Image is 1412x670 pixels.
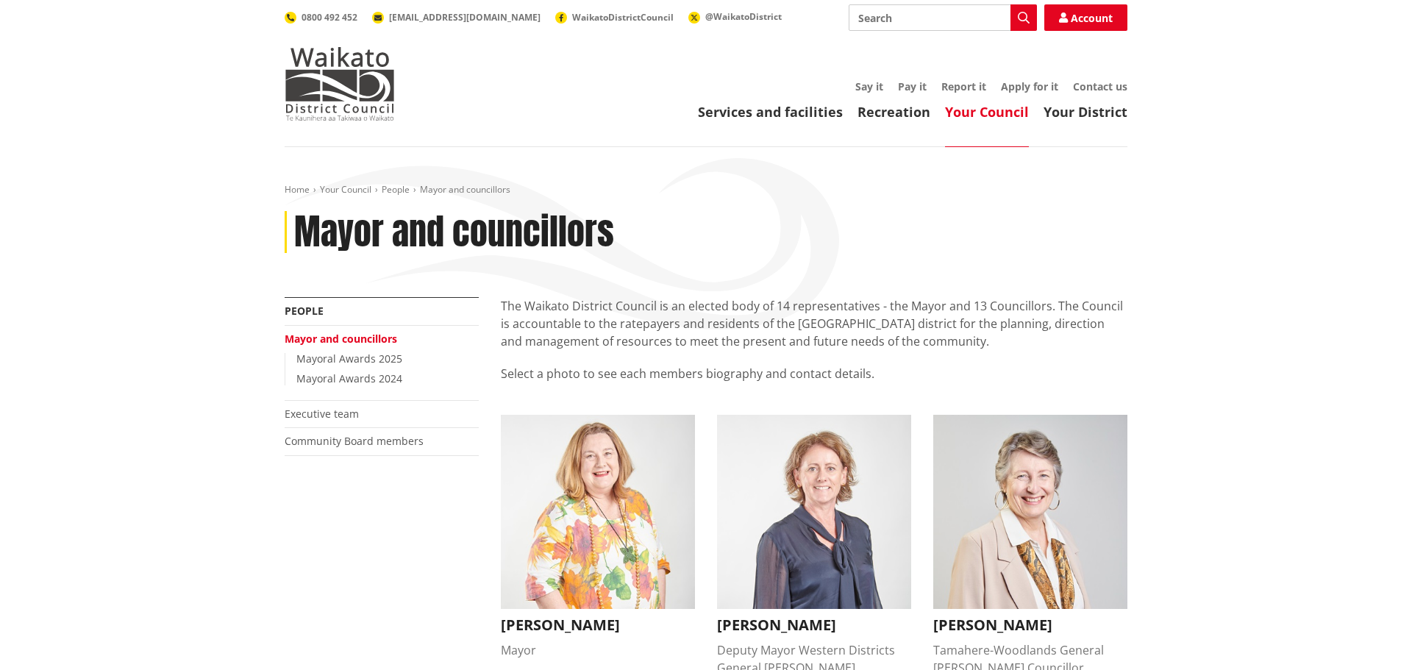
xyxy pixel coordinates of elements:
a: People [382,183,410,196]
span: WaikatoDistrictCouncil [572,11,674,24]
a: Executive team [285,407,359,421]
a: [EMAIL_ADDRESS][DOMAIN_NAME] [372,11,541,24]
a: Account [1044,4,1127,31]
a: Your Council [945,103,1029,121]
a: Home [285,183,310,196]
a: WaikatoDistrictCouncil [555,11,674,24]
h3: [PERSON_NAME] [717,616,911,634]
button: Jacqui Church [PERSON_NAME] Mayor [501,415,695,659]
a: Recreation [857,103,930,121]
h3: [PERSON_NAME] [933,616,1127,634]
nav: breadcrumb [285,184,1127,196]
span: [EMAIL_ADDRESS][DOMAIN_NAME] [389,11,541,24]
a: Contact us [1073,79,1127,93]
input: Search input [849,4,1037,31]
h3: [PERSON_NAME] [501,616,695,634]
a: Apply for it [1001,79,1058,93]
a: Community Board members [285,434,424,448]
a: Your Council [320,183,371,196]
a: People [285,304,324,318]
span: @WaikatoDistrict [705,10,782,23]
h1: Mayor and councillors [294,211,614,254]
a: Services and facilities [698,103,843,121]
a: Mayor and councillors [285,332,397,346]
span: 0800 492 452 [302,11,357,24]
a: Report it [941,79,986,93]
p: Select a photo to see each members biography and contact details. [501,365,1127,400]
a: Say it [855,79,883,93]
a: Pay it [898,79,927,93]
img: Jacqui Church [501,415,695,609]
img: Carolyn Eyre [717,415,911,609]
img: Waikato District Council - Te Kaunihera aa Takiwaa o Waikato [285,47,395,121]
a: Mayoral Awards 2024 [296,371,402,385]
div: Mayor [501,641,695,659]
a: Your District [1044,103,1127,121]
span: Mayor and councillors [420,183,510,196]
a: 0800 492 452 [285,11,357,24]
a: @WaikatoDistrict [688,10,782,23]
p: The Waikato District Council is an elected body of 14 representatives - the Mayor and 13 Councill... [501,297,1127,350]
a: Mayoral Awards 2025 [296,352,402,366]
img: Crystal Beavis [933,415,1127,609]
